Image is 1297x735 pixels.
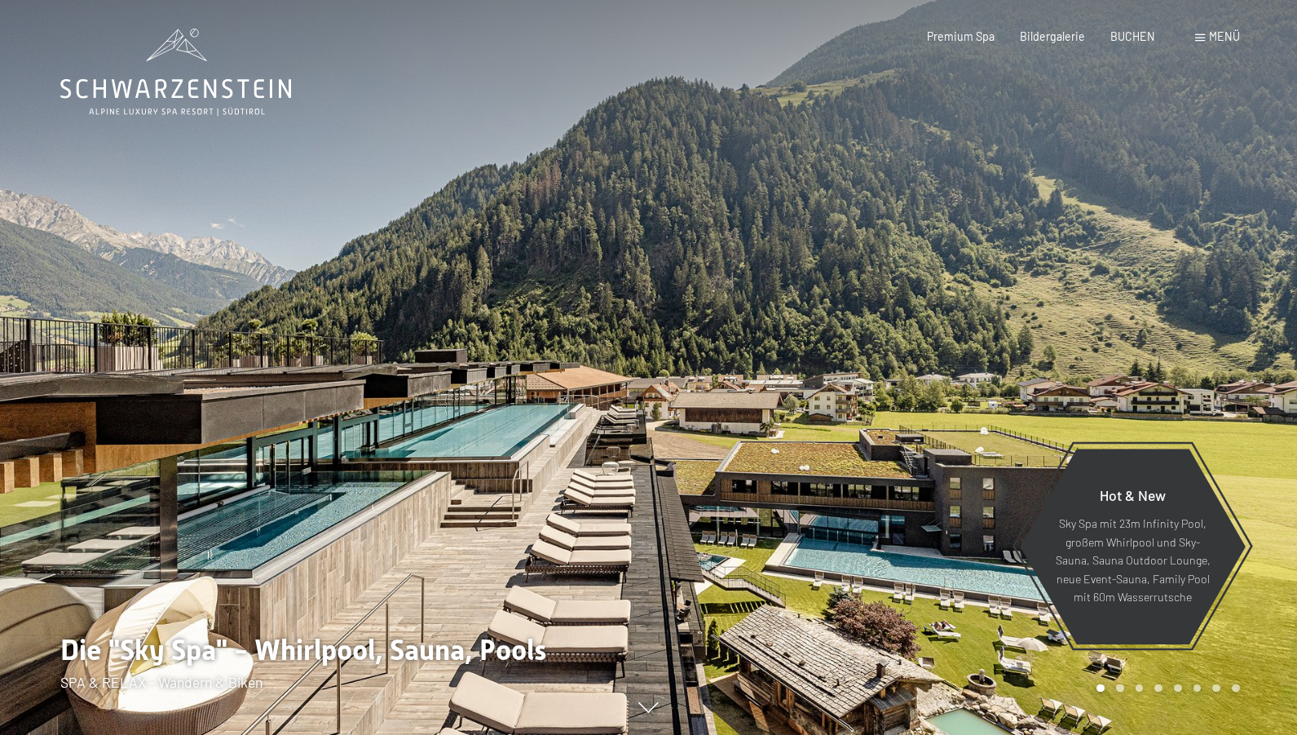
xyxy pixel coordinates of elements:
div: Carousel Page 5 [1174,684,1182,693]
div: Carousel Page 3 [1136,684,1144,693]
p: Sky Spa mit 23m Infinity Pool, großem Whirlpool und Sky-Sauna, Sauna Outdoor Lounge, neue Event-S... [1055,515,1211,607]
div: Carousel Page 6 [1193,684,1202,693]
a: Bildergalerie [1020,29,1085,43]
div: Carousel Page 8 [1232,684,1240,693]
a: BUCHEN [1110,29,1155,43]
a: Hot & New Sky Spa mit 23m Infinity Pool, großem Whirlpool und Sky-Sauna, Sauna Outdoor Lounge, ne... [1019,448,1246,645]
div: Carousel Pagination [1091,684,1239,693]
span: Hot & New [1100,486,1166,504]
div: Carousel Page 4 [1154,684,1162,693]
div: Carousel Page 7 [1212,684,1220,693]
a: Premium Spa [927,29,995,43]
div: Carousel Page 2 [1116,684,1124,693]
div: Carousel Page 1 (Current Slide) [1096,684,1105,693]
span: Menü [1209,29,1240,43]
